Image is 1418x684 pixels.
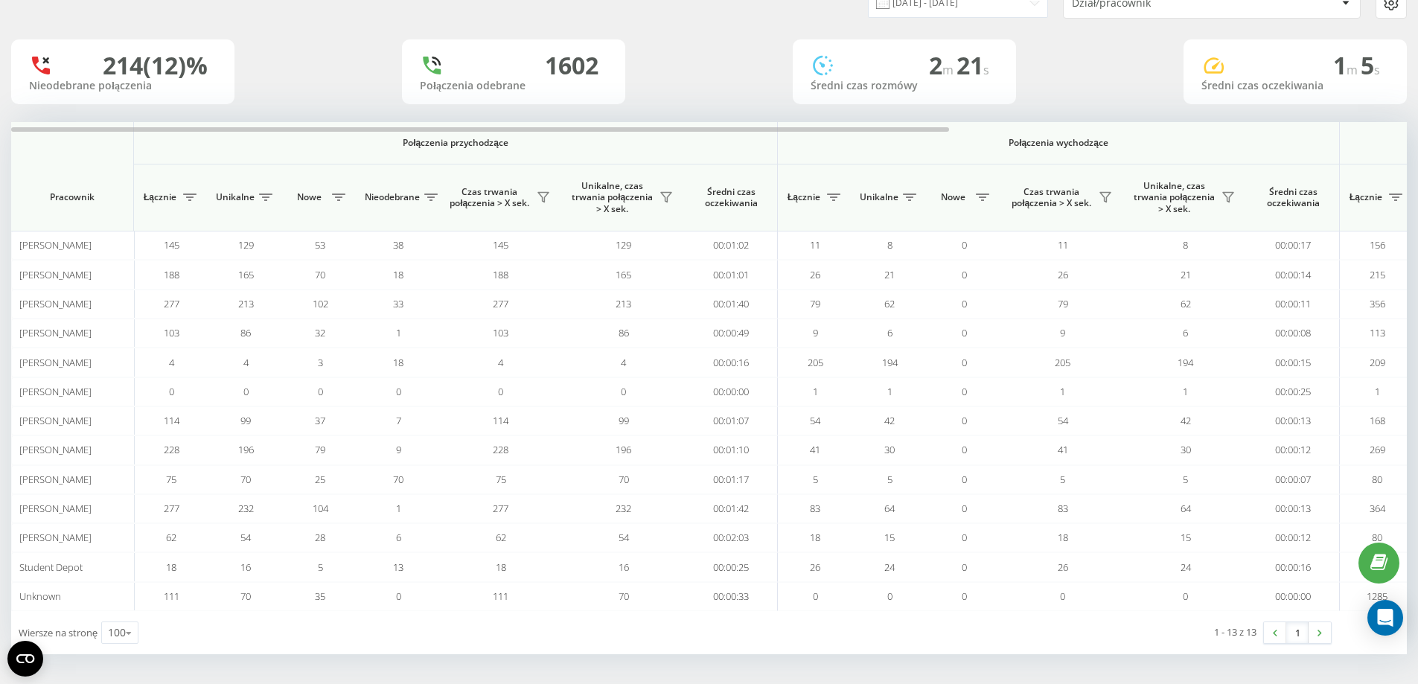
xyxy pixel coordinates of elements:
[164,502,179,515] span: 277
[1058,297,1068,310] span: 79
[496,473,506,486] span: 75
[166,560,176,574] span: 18
[619,531,629,544] span: 54
[813,473,818,486] span: 5
[1181,297,1191,310] span: 62
[962,297,967,310] span: 0
[19,414,92,427] span: [PERSON_NAME]
[315,268,325,281] span: 70
[493,268,508,281] span: 188
[141,191,179,203] span: Łącznie
[396,414,401,427] span: 7
[884,502,895,515] span: 64
[1347,191,1385,203] span: Łącznie
[365,191,420,203] span: Nieodebrane
[1058,443,1068,456] span: 41
[685,552,778,581] td: 00:00:25
[19,626,98,639] span: Wiersze na stronę
[962,560,967,574] span: 0
[685,260,778,289] td: 00:01:01
[1183,238,1188,252] span: 8
[19,560,83,574] span: Student Depot
[1367,589,1387,603] span: 1285
[1058,531,1068,544] span: 18
[545,51,598,80] div: 1602
[1247,406,1340,435] td: 00:00:13
[103,51,208,80] div: 214 (12)%
[813,326,818,339] span: 9
[19,356,92,369] span: [PERSON_NAME]
[962,238,967,252] span: 0
[884,297,895,310] span: 62
[243,385,249,398] span: 0
[810,414,820,427] span: 54
[164,297,179,310] span: 277
[243,356,249,369] span: 4
[1247,582,1340,611] td: 00:00:00
[962,414,967,427] span: 0
[813,385,818,398] span: 1
[1370,268,1385,281] span: 215
[1060,385,1065,398] span: 1
[1247,552,1340,581] td: 00:00:16
[887,238,892,252] span: 8
[1286,622,1309,643] a: 1
[108,625,126,640] div: 100
[962,502,967,515] span: 0
[393,356,403,369] span: 18
[1214,624,1256,639] div: 1 - 13 z 13
[1247,377,1340,406] td: 00:00:25
[318,356,323,369] span: 3
[685,319,778,348] td: 00:00:49
[498,356,503,369] span: 4
[1247,231,1340,260] td: 00:00:17
[884,560,895,574] span: 24
[1374,62,1380,78] span: s
[240,326,251,339] span: 86
[29,80,217,92] div: Nieodebrane połączenia
[621,356,626,369] span: 4
[887,326,892,339] span: 6
[216,191,255,203] span: Unikalne
[616,297,631,310] span: 213
[238,443,254,456] span: 196
[240,589,251,603] span: 70
[887,385,892,398] span: 1
[396,502,401,515] span: 1
[493,414,508,427] span: 114
[164,589,179,603] span: 111
[1060,473,1065,486] span: 5
[240,414,251,427] span: 99
[616,238,631,252] span: 129
[493,297,508,310] span: 277
[166,473,176,486] span: 75
[290,191,328,203] span: Nowe
[315,326,325,339] span: 32
[1372,473,1382,486] span: 80
[685,523,778,552] td: 00:02:03
[420,80,607,92] div: Połączenia odebrane
[1370,238,1385,252] span: 156
[616,443,631,456] span: 196
[1333,49,1361,81] span: 1
[1178,356,1193,369] span: 194
[393,238,403,252] span: 38
[1183,589,1188,603] span: 0
[315,589,325,603] span: 35
[934,191,971,203] span: Nowe
[1361,49,1380,81] span: 5
[238,238,254,252] span: 129
[164,268,179,281] span: 188
[1370,414,1385,427] span: 168
[313,502,328,515] span: 104
[962,443,967,456] span: 0
[810,268,820,281] span: 26
[315,473,325,486] span: 25
[393,560,403,574] span: 13
[962,326,967,339] span: 0
[962,589,967,603] span: 0
[7,641,43,677] button: Open CMP widget
[810,560,820,574] span: 26
[1058,414,1068,427] span: 54
[19,385,92,398] span: [PERSON_NAME]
